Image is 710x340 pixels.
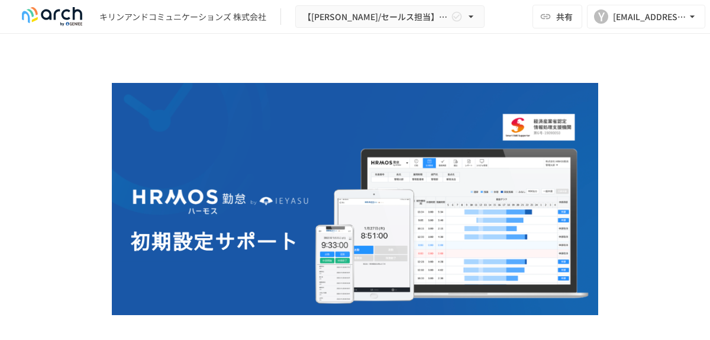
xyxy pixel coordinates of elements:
div: キリンアンドコミュニケーションズ 株式会社 [99,11,266,23]
img: logo-default@2x-9cf2c760.svg [14,7,90,26]
div: [EMAIL_ADDRESS][PERSON_NAME][DOMAIN_NAME] [613,9,686,24]
button: 共有 [532,5,582,28]
div: Y [594,9,608,24]
img: GdztLVQAPnGLORo409ZpmnRQckwtTrMz8aHIKJZF2AQ [112,83,598,322]
button: 【[PERSON_NAME]/セールス担当】キリンアンドコミュニケーションズ株式会社様_初期設定サポート [295,5,485,28]
button: Y[EMAIL_ADDRESS][PERSON_NAME][DOMAIN_NAME] [587,5,705,28]
span: 共有 [556,10,573,23]
span: 【[PERSON_NAME]/セールス担当】キリンアンドコミュニケーションズ株式会社様_初期設定サポート [303,9,448,24]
